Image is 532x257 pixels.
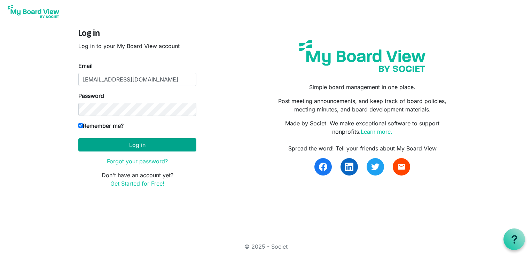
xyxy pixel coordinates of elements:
a: © 2025 - Societ [244,243,288,250]
button: Log in [78,138,196,151]
p: Simple board management in one place. [271,83,454,91]
p: Log in to your My Board View account [78,42,196,50]
p: Post meeting announcements, and keep track of board policies, meeting minutes, and board developm... [271,97,454,114]
a: email [393,158,410,176]
label: Email [78,62,93,70]
h4: Log in [78,29,196,39]
img: My Board View Logo [6,3,61,20]
label: Password [78,92,104,100]
p: Don't have an account yet? [78,171,196,188]
img: twitter.svg [371,163,380,171]
a: Forgot your password? [107,158,168,165]
label: Remember me? [78,122,124,130]
a: Get Started for Free! [110,180,164,187]
div: Spread the word! Tell your friends about My Board View [271,144,454,153]
a: Learn more. [361,128,392,135]
img: my-board-view-societ.svg [294,34,431,77]
span: email [397,163,406,171]
img: linkedin.svg [345,163,353,171]
img: facebook.svg [319,163,327,171]
input: Remember me? [78,123,83,128]
p: Made by Societ. We make exceptional software to support nonprofits. [271,119,454,136]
